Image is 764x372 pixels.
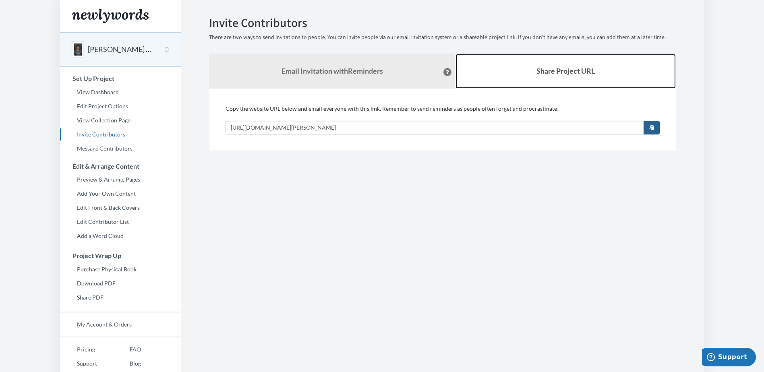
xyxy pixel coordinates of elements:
a: Add a Word Cloud [60,230,181,242]
b: Share Project URL [536,66,595,75]
a: Blog [113,358,141,370]
a: Share PDF [60,291,181,304]
a: Edit Front & Back Covers [60,202,181,214]
strong: Email Invitation with Reminders [282,66,383,75]
a: Purchase Physical Book [60,263,181,275]
div: Copy the website URL below and email everyone with this link. Remember to send reminders as peopl... [226,105,660,134]
h3: Set Up Project [60,75,181,82]
h3: Project Wrap Up [60,252,181,259]
a: View Collection Page [60,114,181,126]
iframe: Opens a widget where you can chat to one of our agents [702,348,756,368]
a: Edit Contributor List [60,216,181,228]
h3: Edit & Arrange Content [60,163,181,170]
button: [PERSON_NAME] Retirement Memory Book [88,44,153,55]
a: View Dashboard [60,86,181,98]
a: Preview & Arrange Pages [60,174,181,186]
p: There are two ways to send invitations to people. You can invite people via our email invitation ... [209,33,676,41]
a: My Account & Orders [60,318,181,331]
a: Pricing [60,343,113,355]
img: Newlywords logo [72,9,149,23]
a: Download PDF [60,277,181,289]
a: Invite Contributors [60,128,181,141]
a: Add Your Own Content [60,188,181,200]
a: FAQ [113,343,141,355]
a: Message Contributors [60,143,181,155]
a: Support [60,358,113,370]
a: Edit Project Options [60,100,181,112]
h2: Invite Contributors [209,16,676,29]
